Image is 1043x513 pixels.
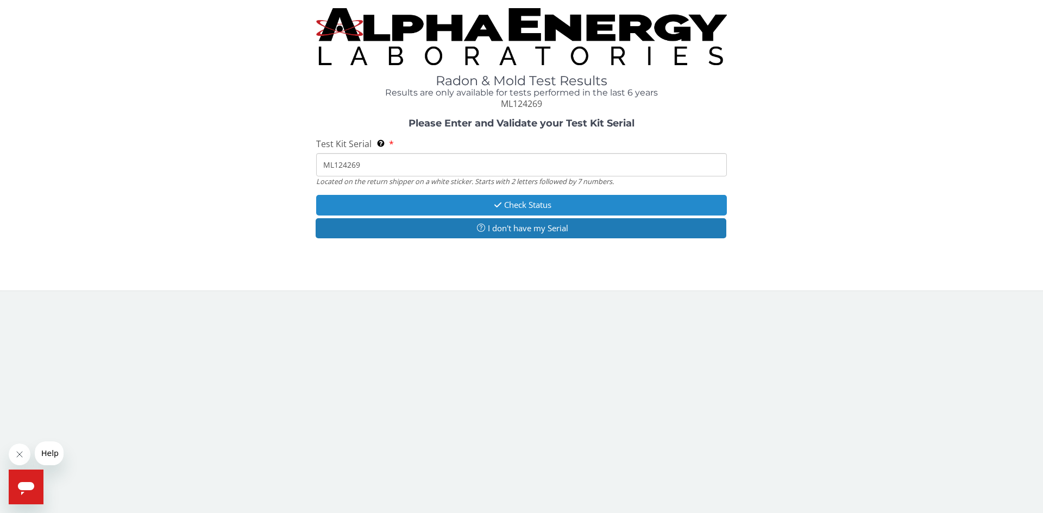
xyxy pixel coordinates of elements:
[316,176,727,186] div: Located on the return shipper on a white sticker. Starts with 2 letters followed by 7 numbers.
[316,88,727,98] h4: Results are only available for tests performed in the last 6 years
[316,138,372,150] span: Test Kit Serial
[35,441,64,465] iframe: Message from company
[316,218,726,238] button: I don't have my Serial
[316,195,727,215] button: Check Status
[9,444,30,465] iframe: Close message
[501,98,542,110] span: ML124269
[316,74,727,88] h1: Radon & Mold Test Results
[9,470,43,504] iframe: Button to launch messaging window
[316,8,727,65] img: TightCrop.jpg
[409,117,634,129] strong: Please Enter and Validate your Test Kit Serial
